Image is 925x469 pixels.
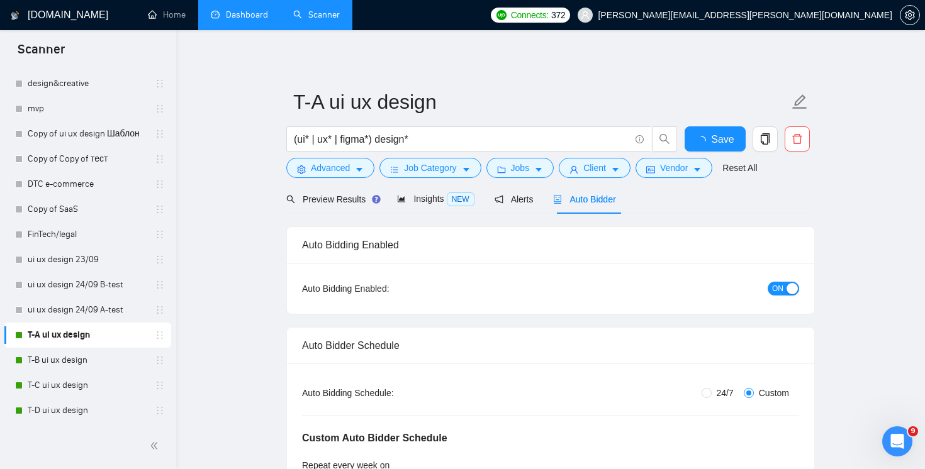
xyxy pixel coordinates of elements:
span: delete [785,133,809,145]
span: ON [772,282,783,295]
button: idcardVendorcaret-down [636,158,712,178]
span: bars [390,165,399,174]
span: NEW [447,192,474,206]
a: T-B ui ux design [28,348,147,373]
button: copy [753,126,778,152]
span: area-chart [397,194,406,203]
span: robot [553,195,562,204]
div: Auto Bidding Schedule: [302,386,468,400]
a: DTC e-commerce [28,172,147,197]
span: 24/7 [712,386,739,400]
span: Connects: [511,8,549,22]
span: user [569,165,578,174]
span: notification [495,195,503,204]
div: Auto Bidder Schedule [302,328,799,363]
span: holder [155,305,165,315]
span: setting [297,165,306,174]
span: holder [155,355,165,365]
span: user [581,11,590,19]
a: T-D ui ux design [28,398,147,423]
span: Vendor [660,161,688,175]
span: edit [792,94,808,110]
button: folderJobscaret-down [486,158,554,178]
button: userClientcaret-down [559,158,631,178]
span: holder [155,229,165,240]
span: holder [155,255,165,265]
button: settingAdvancedcaret-down [286,158,374,178]
span: double-left [150,439,162,452]
button: delete [785,126,810,152]
a: setting [900,10,920,20]
span: Preview Results [286,194,377,204]
a: design&creative [28,71,147,96]
span: Insights [397,194,474,204]
img: upwork-logo.png [496,10,507,20]
span: holder [155,179,165,189]
span: holder [155,79,165,89]
a: dashboardDashboard [211,9,268,20]
h5: Custom Auto Bidder Schedule [302,431,447,446]
span: Alerts [495,194,534,204]
a: ui ux design 24/09 A-test [28,297,147,323]
input: Scanner name... [293,86,789,118]
span: 372 [551,8,565,22]
span: Advanced [311,161,350,175]
span: holder [155,104,165,114]
span: loading [696,136,711,146]
a: searchScanner [293,9,340,20]
a: homeHome [148,9,186,20]
span: caret-down [462,165,471,174]
span: caret-down [534,165,543,174]
a: Copy of Copy of тест [28,146,147,172]
span: holder [155,129,165,139]
span: info-circle [636,135,644,143]
span: 9 [908,426,918,436]
span: holder [155,380,165,390]
input: Search Freelance Jobs... [294,131,630,147]
iframe: Intercom live chat [882,426,912,456]
span: caret-down [611,165,620,174]
span: Job Category [404,161,456,175]
span: Save [711,131,734,147]
a: Reset All [722,161,757,175]
button: search [652,126,677,152]
span: search [653,133,676,145]
span: setting [900,10,919,20]
span: holder [155,204,165,214]
a: Copy of SaaS [28,197,147,222]
span: holder [155,406,165,416]
span: holder [155,280,165,290]
span: Jobs [511,161,530,175]
span: folder [497,165,506,174]
div: Auto Bidding Enabled: [302,282,468,295]
div: Auto Bidding Enabled [302,227,799,263]
span: Scanner [8,40,75,67]
a: ui ux design 24/09 B-test [28,272,147,297]
a: ui ux design 23/09 [28,247,147,272]
button: barsJob Categorycaret-down [379,158,481,178]
span: copy [753,133,777,145]
img: logo [11,6,20,26]
span: Auto Bidder [553,194,615,204]
a: Copy of ui ux design Шаблон [28,121,147,146]
span: Custom [754,386,794,400]
a: T-C ui ux design [28,373,147,398]
a: mvp [28,96,147,121]
span: caret-down [693,165,702,174]
a: FinTech/legal [28,222,147,247]
span: caret-down [355,165,364,174]
a: T-A ui ux design [28,323,147,348]
div: Tooltip anchor [371,194,382,205]
button: Save [685,126,746,152]
button: setting [900,5,920,25]
span: holder [155,154,165,164]
span: search [286,195,295,204]
span: idcard [646,165,655,174]
span: Client [583,161,606,175]
span: holder [155,330,165,340]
